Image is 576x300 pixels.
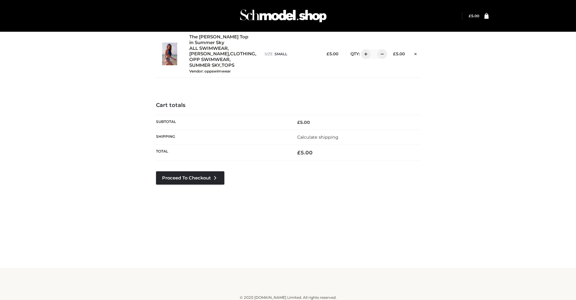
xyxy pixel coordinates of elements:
span: £ [297,120,300,125]
a: £5.00 [469,14,479,18]
h4: Cart totals [156,102,420,109]
span: £ [393,51,396,56]
a: TOPS [222,63,234,68]
a: Calculate shipping [297,134,338,140]
a: OPP SWIMWEAR [189,57,229,63]
img: Schmodel Admin 964 [238,4,329,28]
bdi: 5.00 [393,51,405,56]
a: Remove this item [411,49,420,57]
th: Total [156,145,288,161]
bdi: 5.00 [327,51,338,56]
a: The [PERSON_NAME] Top in Summer Sky [189,34,252,46]
small: Vendor: oppswimwear [189,69,231,73]
a: CLOTHING [230,51,255,57]
bdi: 5.00 [297,120,310,125]
span: SMALL [275,52,287,56]
a: Proceed to Checkout [156,171,224,185]
bdi: 5.00 [469,14,479,18]
span: £ [469,14,471,18]
a: SUMMER SKY [189,63,220,68]
p: size : [265,51,316,57]
span: £ [297,150,301,156]
a: [PERSON_NAME] [189,51,229,57]
a: ALL SWIMWEAR [189,46,228,51]
th: Shipping [156,130,288,145]
bdi: 5.00 [297,150,313,156]
span: £ [327,51,329,56]
div: QTY: [344,49,383,59]
div: , , , , , [189,34,259,74]
th: Subtotal [156,115,288,130]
